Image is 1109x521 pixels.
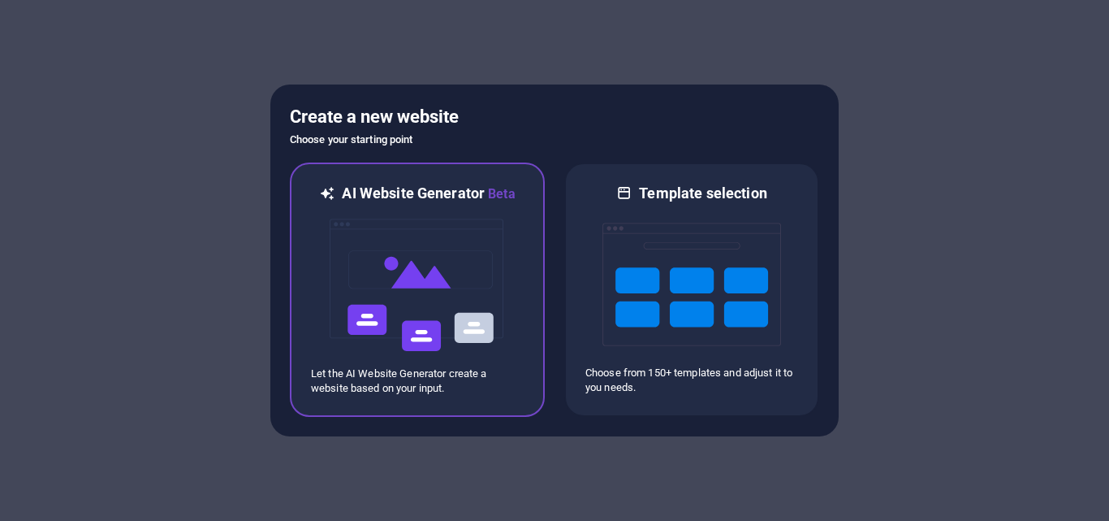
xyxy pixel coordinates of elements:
[328,204,507,367] img: ai
[564,163,819,417] div: Template selectionChoose from 150+ templates and adjust it to you needs.
[290,104,819,130] h5: Create a new website
[485,186,516,202] span: Beta
[342,184,515,204] h6: AI Website Generator
[290,130,819,150] h6: Choose your starting point
[639,184,766,203] h6: Template selection
[585,366,798,395] p: Choose from 150+ templates and adjust it to you needs.
[311,367,524,396] p: Let the AI Website Generator create a website based on your input.
[290,163,545,417] div: AI Website GeneratorBetaaiLet the AI Website Generator create a website based on your input.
